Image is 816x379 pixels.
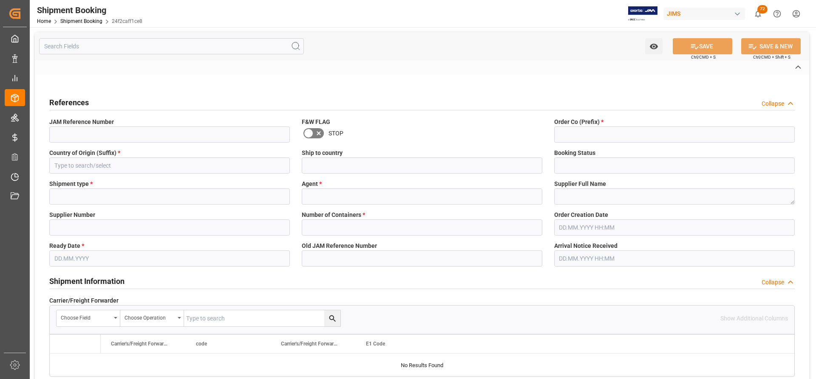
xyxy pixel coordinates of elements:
span: Ship to country [302,149,343,157]
span: Number of Containers [302,211,365,219]
button: show 72 new notifications [748,4,768,23]
input: DD.MM.YYYY HH:MM [554,219,795,236]
button: JIMS [663,6,748,22]
span: Ready Date [49,241,84,250]
input: DD.MM.YYYY HH:MM [554,250,795,267]
span: Carrier's/Freight Forwarder's Code [111,341,168,347]
span: Supplier Number [49,211,95,219]
div: Collapse [762,278,784,287]
input: Search Fields [39,38,304,54]
div: Choose Operation [125,312,175,322]
button: search button [324,310,340,326]
div: Collapse [762,99,784,108]
button: Help Center [768,4,787,23]
span: Arrival Notice Received [554,241,618,250]
span: E1 Code [366,341,385,347]
button: SAVE & NEW [741,38,801,54]
span: Supplier Full Name [554,180,606,188]
input: Type to search [184,310,340,326]
a: Home [37,18,51,24]
span: Country of Origin (Suffix) [49,149,120,157]
span: Agent [302,180,322,188]
span: 72 [757,5,768,14]
button: SAVE [673,38,732,54]
span: Order Co (Prefix) [554,118,603,126]
input: Type to search/select [49,157,290,174]
img: Exertis%20JAM%20-%20Email%20Logo.jpg_1722504956.jpg [628,6,657,21]
h2: References [49,97,89,108]
span: Booking Status [554,149,595,157]
div: Choose field [61,312,111,322]
span: STOP [329,129,343,138]
span: F&W FLAG [302,118,330,126]
input: DD.MM.YYYY [49,250,290,267]
span: Carrier's/Freight Forwarder's Name [281,341,338,347]
span: Ctrl/CMD + S [691,54,716,60]
button: open menu [57,310,120,326]
span: code [196,341,207,347]
a: Shipment Booking [60,18,102,24]
span: Order Creation Date [554,211,608,219]
div: Shipment Booking [37,4,142,17]
span: Ctrl/CMD + Shift + S [753,54,790,60]
button: open menu [645,38,663,54]
span: Old JAM Reference Number [302,241,377,250]
span: Shipment type [49,180,93,188]
button: open menu [120,310,184,326]
span: Carrier/Freight Forwarder [49,296,119,305]
div: JIMS [663,8,745,20]
span: JAM Reference Number [49,118,114,126]
h2: Shipment Information [49,275,125,287]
